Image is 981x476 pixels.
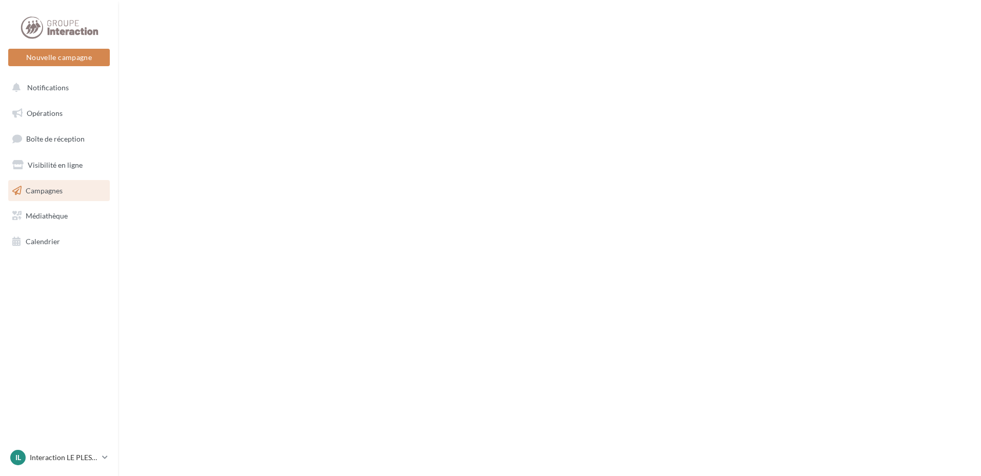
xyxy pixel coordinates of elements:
span: Visibilité en ligne [28,161,83,169]
span: Calendrier [26,237,60,246]
span: Notifications [27,83,69,92]
a: Campagnes [6,180,112,202]
button: Nouvelle campagne [8,49,110,66]
a: Opérations [6,103,112,124]
span: Campagnes [26,186,63,194]
a: IL Interaction LE PLESSIS BELLEVILLE [8,448,110,467]
p: Interaction LE PLESSIS BELLEVILLE [30,452,98,463]
a: Médiathèque [6,205,112,227]
a: Visibilité en ligne [6,154,112,176]
span: Boîte de réception [26,134,85,143]
button: Notifications [6,77,108,98]
a: Calendrier [6,231,112,252]
a: Boîte de réception [6,128,112,150]
span: Opérations [27,109,63,117]
span: Médiathèque [26,211,68,220]
span: IL [15,452,21,463]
